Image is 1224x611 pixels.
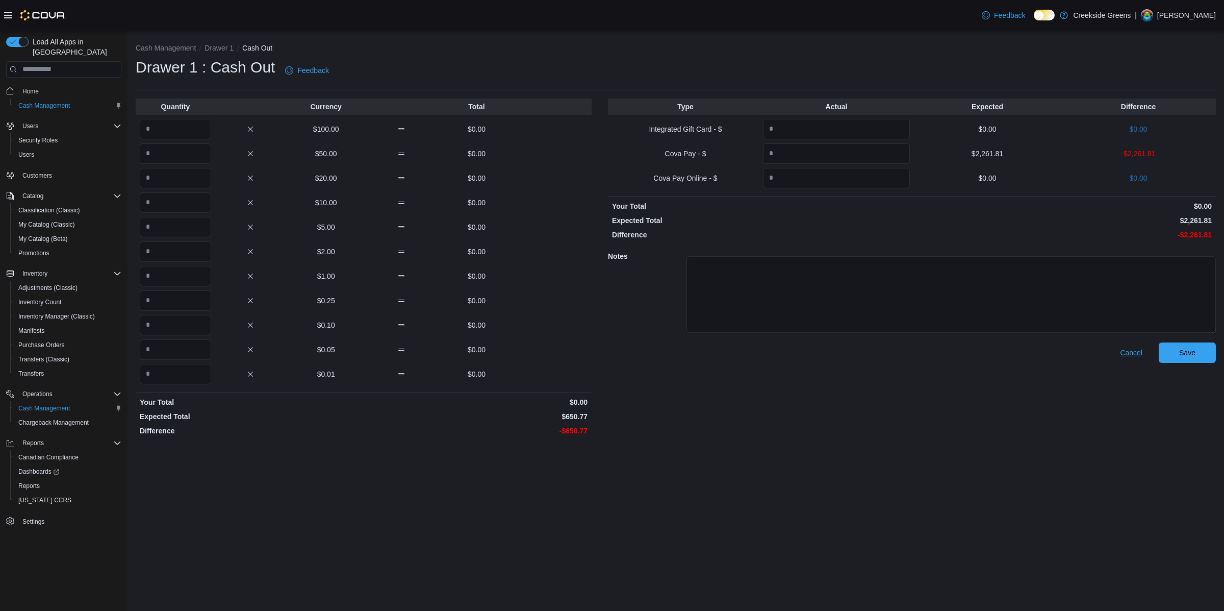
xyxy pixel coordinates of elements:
[14,204,84,216] a: Classification (Classic)
[140,315,211,335] input: Quantity
[18,388,57,400] button: Operations
[14,310,121,323] span: Inventory Manager (Classic)
[914,102,1061,112] p: Expected
[10,232,125,246] button: My Catalog (Beta)
[914,173,1061,183] p: $0.00
[441,296,513,306] p: $0.00
[14,417,93,429] a: Chargeback Management
[2,387,125,401] button: Operations
[29,37,121,57] span: Load All Apps in [GEOGRAPHIC_DATA]
[290,198,362,208] p: $10.00
[14,100,121,112] span: Cash Management
[914,149,1061,159] p: $2,261.81
[18,151,34,159] span: Users
[14,218,79,231] a: My Catalog (Classic)
[22,87,39,95] span: Home
[18,437,48,449] button: Reports
[140,411,362,422] p: Expected Total
[1141,9,1153,21] div: Pat McCaffrey
[14,339,69,351] a: Purchase Orders
[608,246,684,266] h5: Notes
[10,479,125,493] button: Reports
[290,222,362,232] p: $5.00
[290,173,362,183] p: $20.00
[18,312,95,321] span: Inventory Manager (Classic)
[612,173,759,183] p: Cova Pay Online - $
[10,133,125,148] button: Security Roles
[1065,149,1212,159] p: -$2,261.81
[2,168,125,183] button: Customers
[14,480,121,492] span: Reports
[18,404,70,412] span: Cash Management
[1065,102,1212,112] p: Difference
[441,198,513,208] p: $0.00
[10,99,125,113] button: Cash Management
[14,494,121,506] span: Washington CCRS
[136,57,275,78] h1: Drawer 1 : Cash Out
[14,204,121,216] span: Classification (Classic)
[10,295,125,309] button: Inventory Count
[140,168,211,188] input: Quantity
[14,247,121,259] span: Promotions
[290,369,362,379] p: $0.01
[18,102,70,110] span: Cash Management
[18,190,47,202] button: Catalog
[441,149,513,159] p: $0.00
[18,169,121,182] span: Customers
[14,494,75,506] a: [US_STATE] CCRS
[14,296,66,308] a: Inventory Count
[2,84,125,99] button: Home
[18,206,80,214] span: Classification (Classic)
[22,270,47,278] span: Inventory
[10,217,125,232] button: My Catalog (Classic)
[14,402,74,414] a: Cash Management
[1065,124,1212,134] p: $0.00
[20,10,66,20] img: Cova
[14,247,54,259] a: Promotions
[22,172,52,180] span: Customers
[14,134,121,146] span: Security Roles
[10,203,125,217] button: Classification (Classic)
[140,192,211,213] input: Quantity
[14,100,74,112] a: Cash Management
[14,368,48,380] a: Transfers
[10,324,125,338] button: Manifests
[763,168,910,188] input: Quantity
[18,516,48,528] a: Settings
[612,201,910,211] p: Your Total
[914,124,1061,134] p: $0.00
[1065,173,1212,183] p: $0.00
[1159,343,1216,363] button: Save
[290,296,362,306] p: $0.25
[14,480,44,492] a: Reports
[612,215,910,226] p: Expected Total
[2,514,125,528] button: Settings
[14,402,121,414] span: Cash Management
[290,345,362,355] p: $0.05
[140,102,211,112] p: Quantity
[281,60,333,81] a: Feedback
[14,282,121,294] span: Adjustments (Classic)
[10,416,125,430] button: Chargeback Management
[18,355,69,363] span: Transfers (Classic)
[297,65,328,76] span: Feedback
[290,271,362,281] p: $1.00
[140,266,211,286] input: Quantity
[441,102,513,112] p: Total
[18,453,79,461] span: Canadian Compliance
[1157,9,1216,21] p: [PERSON_NAME]
[441,345,513,355] p: $0.00
[136,43,1216,55] nav: An example of EuiBreadcrumbs
[1120,348,1142,358] span: Cancel
[14,134,62,146] a: Security Roles
[140,241,211,262] input: Quantity
[18,327,44,335] span: Manifests
[18,136,58,144] span: Security Roles
[18,235,68,243] span: My Catalog (Beta)
[14,149,121,161] span: Users
[18,419,89,427] span: Chargeback Management
[14,325,48,337] a: Manifests
[10,309,125,324] button: Inventory Manager (Classic)
[18,298,62,306] span: Inventory Count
